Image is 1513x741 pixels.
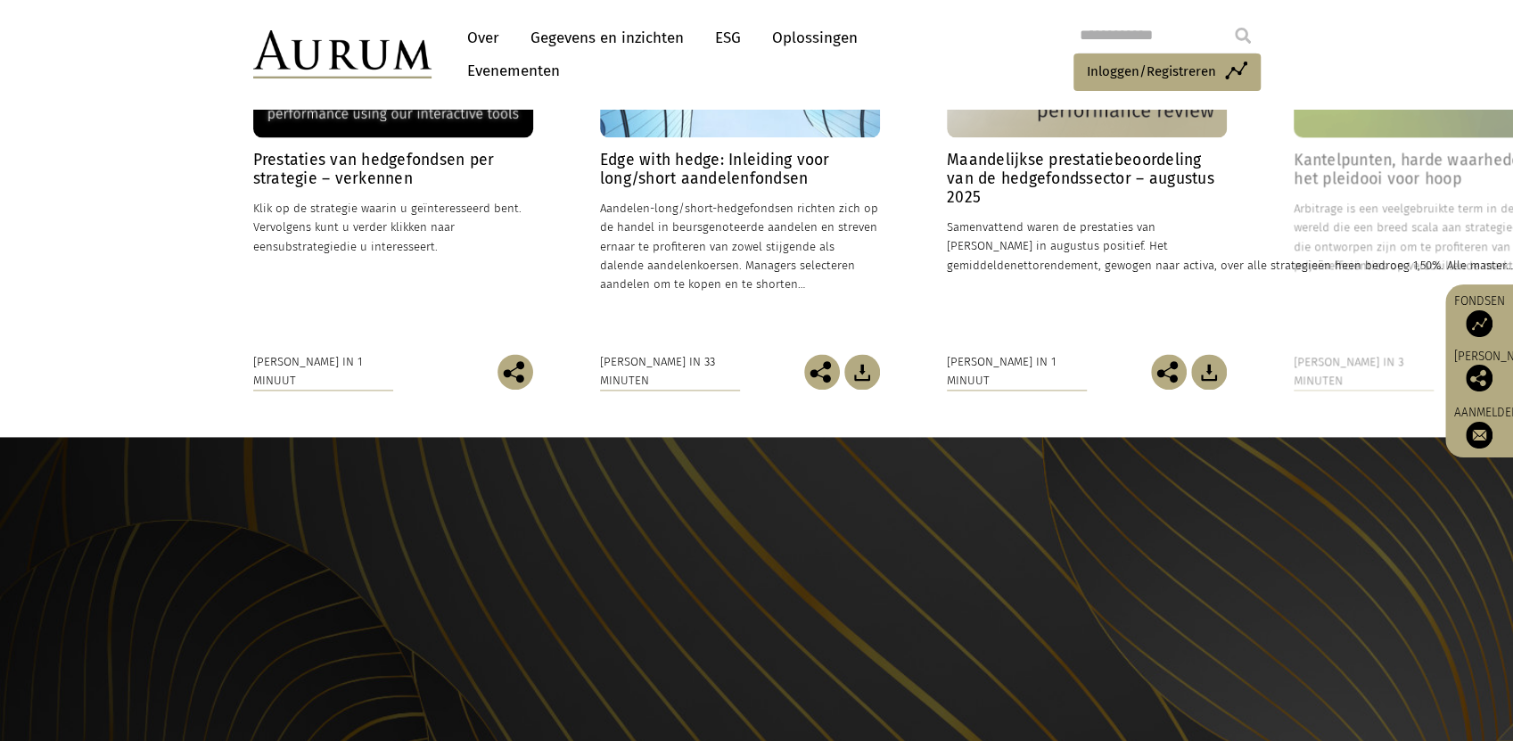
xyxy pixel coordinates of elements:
font: ESG [715,29,741,47]
a: ESG [706,21,750,54]
a: Fondsen [1454,293,1505,337]
font: Maandelijkse prestatiebeoordeling van de hedgefondssector – augustus 2025 [947,151,1214,207]
font: Klik op de strategie waarin u geïnteresseerd bent. Vervolgens kunt u verder klikken naar een [253,202,522,252]
font: Edge with hedge: Inleiding voor long/short aandelenfondsen [600,151,830,188]
img: Deel dit bericht [804,354,840,390]
a: Evenementen [458,54,560,87]
img: Artikel downloaden [1191,354,1227,390]
font: Samenvattend waren de prestaties van [PERSON_NAME] in augustus positief. Het gemiddelde [947,220,1168,271]
font: nettorendement [1010,259,1098,272]
font: substrategie [273,240,340,253]
font: Inloggen/Registreren [1087,63,1216,79]
a: Inloggen/Registreren [1073,54,1261,91]
font: [PERSON_NAME] in 33 minuten [600,355,715,387]
a: Oplossingen [763,21,867,54]
font: Oplossingen [772,29,858,47]
font: Prestaties van hedgefondsen per strategie – verkennen [253,151,495,188]
input: Submit [1225,18,1261,54]
a: Over [458,21,508,54]
img: Deel dit bericht [497,354,533,390]
font: [PERSON_NAME] in 1 minuut [253,355,362,387]
font: die u interesseert. [340,240,438,253]
a: Gegevens en inzichten [522,21,693,54]
font: Aandelen-long/short-hedgefondsen richten zich op de handel in beursgenoteerde aandelen en streven... [600,202,878,291]
img: Aurum [253,30,432,78]
font: , gewogen naar activa, over alle strategieën heen bedroeg 1,50%. Alle master… [1098,259,1513,272]
font: Gegevens en inzichten [530,29,684,47]
img: Deel dit bericht [1466,365,1492,391]
img: Deel dit bericht [1151,354,1187,390]
img: Artikel downloaden [844,354,880,390]
img: Schrijf je in voor onze nieuwsbrief [1466,422,1492,449]
font: [PERSON_NAME] in 3 minuten [1294,355,1403,387]
img: Toegang tot fondsen [1466,310,1492,337]
font: Evenementen [467,62,560,80]
font: Over [467,29,499,47]
font: Fondsen [1454,293,1505,309]
font: [PERSON_NAME] in 1 minuut [947,355,1056,387]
